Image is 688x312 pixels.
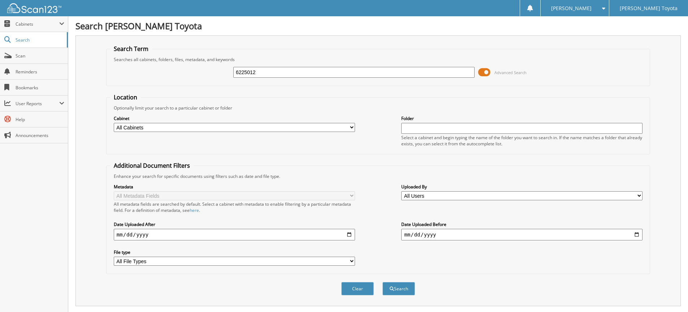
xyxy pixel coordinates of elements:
[494,70,527,75] span: Advanced Search
[114,229,355,240] input: start
[16,132,64,138] span: Announcements
[110,56,646,63] div: Searches all cabinets, folders, files, metadata, and keywords
[114,115,355,121] label: Cabinet
[190,207,199,213] a: here
[110,173,646,179] div: Enhance your search for specific documents using filters such as date and file type.
[16,101,59,107] span: User Reports
[114,249,355,255] label: File type
[110,45,152,53] legend: Search Term
[401,115,642,121] label: Folder
[16,21,59,27] span: Cabinets
[16,85,64,91] span: Bookmarks
[75,20,681,32] h1: Search [PERSON_NAME] Toyota
[16,116,64,123] span: Help
[401,184,642,190] label: Uploaded By
[114,184,355,190] label: Metadata
[341,282,374,295] button: Clear
[16,69,64,75] span: Reminders
[110,93,141,101] legend: Location
[401,229,642,240] input: end
[382,282,415,295] button: Search
[551,6,592,10] span: [PERSON_NAME]
[114,201,355,213] div: All metadata fields are searched by default. Select a cabinet with metadata to enable filtering b...
[110,162,194,170] legend: Additional Document Filters
[620,6,678,10] span: [PERSON_NAME] Toyota
[114,221,355,227] label: Date Uploaded After
[110,105,646,111] div: Optionally limit your search to a particular cabinet or folder
[401,134,642,147] div: Select a cabinet and begin typing the name of the folder you want to search in. If the name match...
[7,3,61,13] img: scan123-logo-white.svg
[16,53,64,59] span: Scan
[16,37,63,43] span: Search
[401,221,642,227] label: Date Uploaded Before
